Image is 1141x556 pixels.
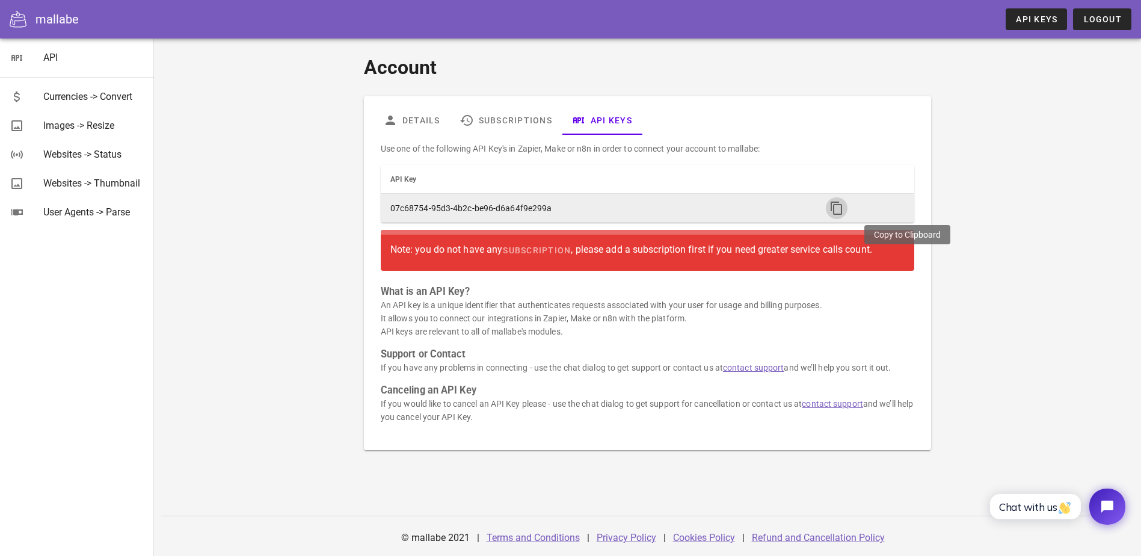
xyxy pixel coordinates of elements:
[381,361,914,374] p: If you have any problems in connecting - use the chat dialog to get support or contact us at and ...
[673,532,735,543] a: Cookies Policy
[43,120,144,131] div: Images -> Resize
[35,10,79,28] div: mallabe
[43,149,144,160] div: Websites -> Status
[381,298,914,338] p: An API key is a unique identifier that authenticates requests associated with your user for usage...
[802,399,863,409] a: contact support
[364,53,931,82] h1: Account
[562,106,642,135] a: API Keys
[597,532,656,543] a: Privacy Policy
[390,175,417,184] span: API Key
[43,91,144,102] div: Currencies -> Convert
[487,532,580,543] a: Terms and Conditions
[723,363,784,372] a: contact support
[977,478,1136,535] iframe: Tidio Chat
[381,194,816,223] td: 07c68754-95d3-4b2c-be96-d6a64f9e299a
[381,348,914,361] h3: Support or Contact
[1073,8,1131,30] button: Logout
[43,178,144,189] div: Websites -> Thumbnail
[43,52,144,63] div: API
[752,532,885,543] a: Refund and Cancellation Policy
[1083,14,1122,24] span: Logout
[381,397,914,424] p: If you would like to cancel an API Key please - use the chat dialog to get support for cancellati...
[1015,14,1057,24] span: API Keys
[450,106,562,135] a: Subscriptions
[502,239,571,261] a: subscription
[742,524,745,552] div: |
[587,524,589,552] div: |
[394,524,477,552] div: © mallabe 2021
[381,384,914,397] h3: Canceling an API Key
[1006,8,1067,30] a: API Keys
[374,106,450,135] a: Details
[43,206,144,218] div: User Agents -> Parse
[477,524,479,552] div: |
[390,239,905,261] div: Note: you do not have any , please add a subscription first if you need greater service calls count.
[381,142,914,155] p: Use one of the following API Key's in Zapier, Make or n8n in order to connect your account to mal...
[502,246,571,255] span: subscription
[381,165,816,194] th: API Key: Not sorted. Activate to sort ascending.
[381,285,914,298] h3: What is an API Key?
[663,524,666,552] div: |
